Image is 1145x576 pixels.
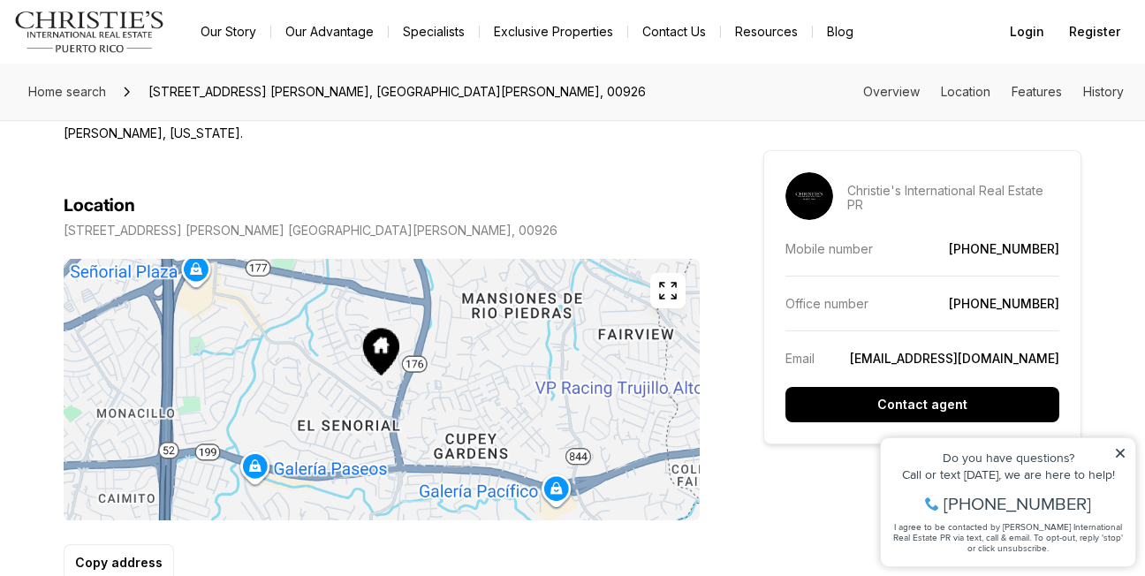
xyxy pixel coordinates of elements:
[785,296,868,311] p: Office number
[271,19,388,44] a: Our Advantage
[14,11,165,53] img: logo
[1083,84,1124,99] a: Skip to: History
[1069,25,1120,39] span: Register
[141,78,653,106] span: [STREET_ADDRESS] [PERSON_NAME], [GEOGRAPHIC_DATA][PERSON_NAME], 00926
[877,398,967,412] p: Contact agent
[941,84,990,99] a: Skip to: Location
[21,78,113,106] a: Home search
[785,387,1059,422] button: Contact agent
[1058,14,1131,49] button: Register
[1012,84,1062,99] a: Skip to: Features
[1010,25,1044,39] span: Login
[186,19,270,44] a: Our Story
[75,556,163,570] p: Copy address
[785,241,873,256] p: Mobile number
[389,19,479,44] a: Specialists
[22,109,252,142] span: I agree to be contacted by [PERSON_NAME] International Real Estate PR via text, call & email. To ...
[785,351,815,366] p: Email
[64,195,135,216] h4: Location
[949,296,1059,311] a: [PHONE_NUMBER]
[850,351,1059,366] a: [EMAIL_ADDRESS][DOMAIN_NAME]
[480,19,627,44] a: Exclusive Properties
[72,83,220,101] span: [PHONE_NUMBER]
[863,84,920,99] a: Skip to: Overview
[721,19,812,44] a: Resources
[19,57,255,69] div: Call or text [DATE], we are here to help!
[64,259,700,520] img: Map of 176 AVE. VICTOR M LABIOSA, SAN JUAN PR, 00926
[813,19,868,44] a: Blog
[64,224,557,238] p: [STREET_ADDRESS] [PERSON_NAME] [GEOGRAPHIC_DATA][PERSON_NAME], 00926
[19,40,255,52] div: Do you have questions?
[999,14,1055,49] button: Login
[628,19,720,44] button: Contact Us
[863,85,1124,99] nav: Page section menu
[847,184,1059,212] p: Christie's International Real Estate PR
[28,84,106,99] span: Home search
[949,241,1059,256] a: [PHONE_NUMBER]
